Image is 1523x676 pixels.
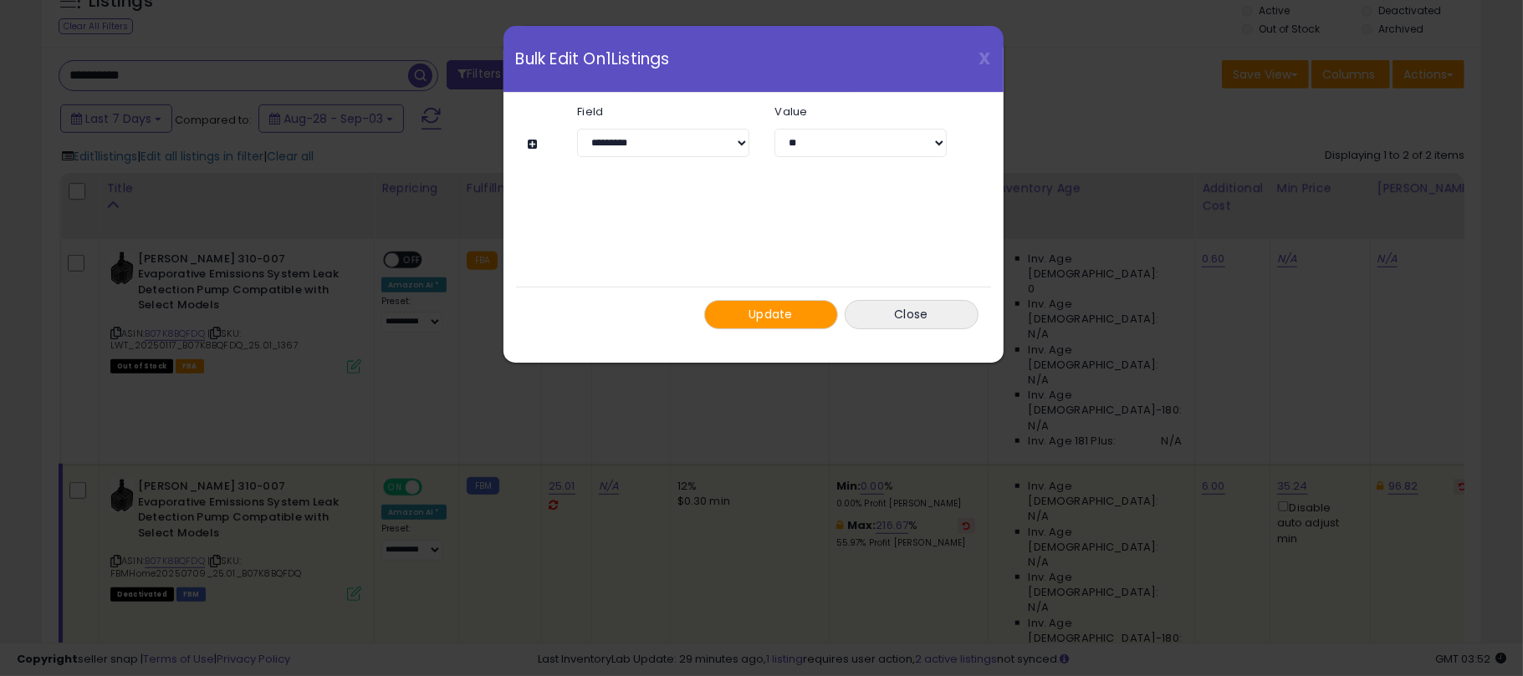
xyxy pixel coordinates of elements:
[749,306,793,323] span: Update
[516,51,670,67] span: Bulk Edit On 1 Listings
[762,106,959,117] label: Value
[845,300,979,329] button: Close
[979,47,991,70] span: X
[565,106,762,117] label: Field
